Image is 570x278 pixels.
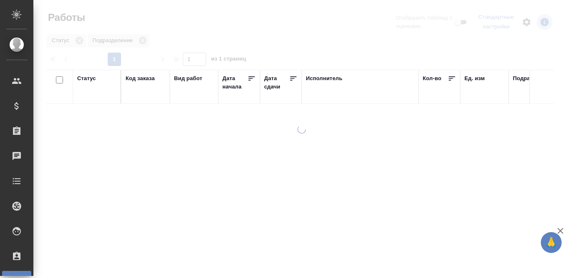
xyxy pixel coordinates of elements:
[541,232,562,253] button: 🙏
[306,74,343,83] div: Исполнитель
[77,74,96,83] div: Статус
[423,74,441,83] div: Кол-во
[264,74,289,91] div: Дата сдачи
[464,74,485,83] div: Ед. изм
[544,234,558,251] span: 🙏
[126,74,155,83] div: Код заказа
[513,74,556,83] div: Подразделение
[174,74,202,83] div: Вид работ
[222,74,247,91] div: Дата начала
